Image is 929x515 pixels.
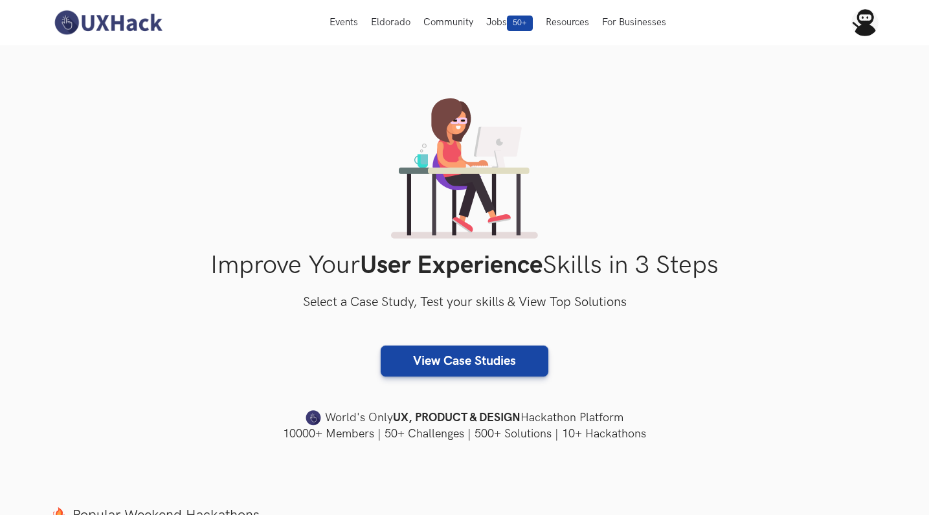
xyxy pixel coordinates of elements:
h4: World's Only Hackathon Platform [50,409,879,427]
h4: 10000+ Members | 50+ Challenges | 500+ Solutions | 10+ Hackathons [50,426,879,442]
h1: Improve Your Skills in 3 Steps [50,250,879,281]
img: lady working on laptop [391,98,538,239]
h3: Select a Case Study, Test your skills & View Top Solutions [50,292,879,313]
a: View Case Studies [381,345,548,377]
img: uxhack-favicon-image.png [306,410,321,426]
strong: User Experience [360,250,543,281]
span: 50+ [507,16,533,31]
img: Your profile pic [851,9,879,36]
strong: UX, PRODUCT & DESIGN [393,409,520,427]
img: UXHack-logo.png [50,9,166,36]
